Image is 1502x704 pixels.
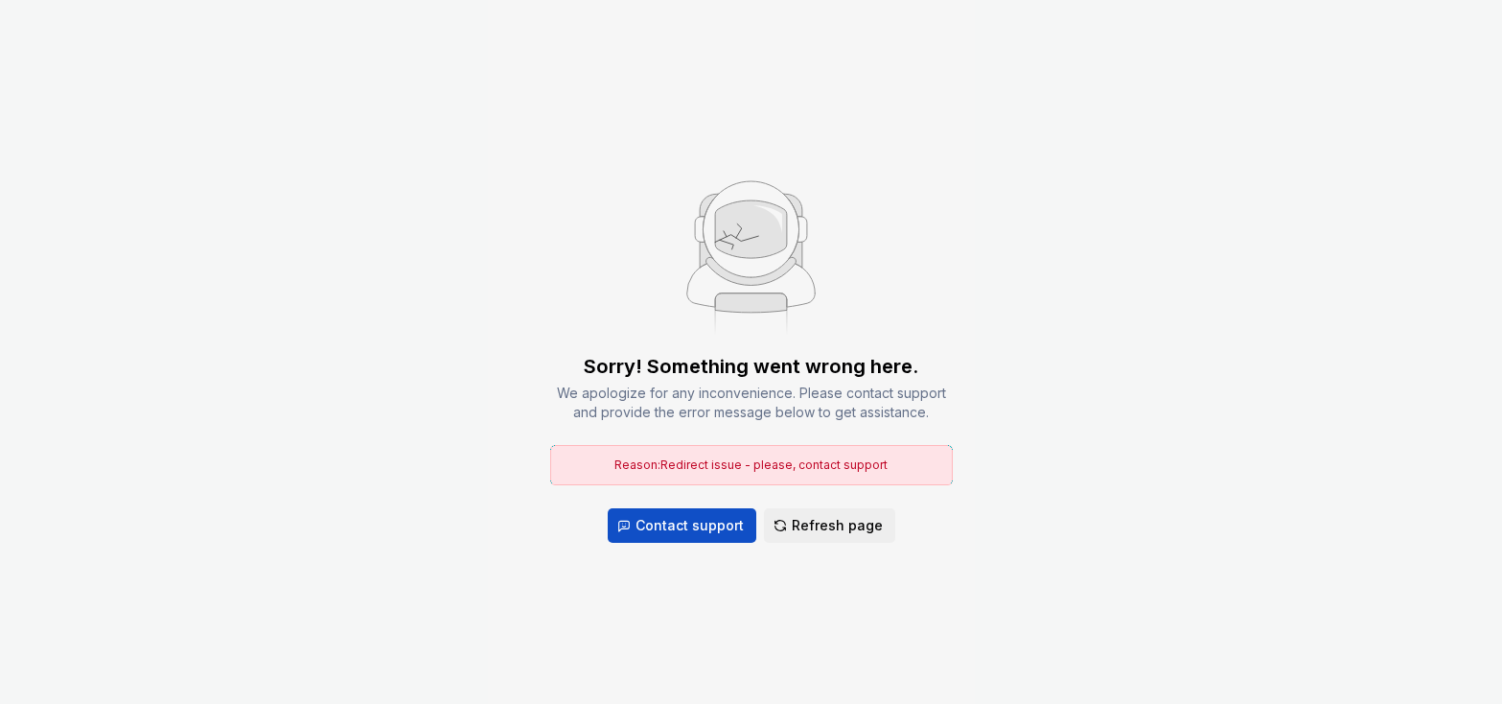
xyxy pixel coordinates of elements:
[550,384,953,422] div: We apologize for any inconvenience. Please contact support and provide the error message below to...
[608,508,756,543] button: Contact support
[635,516,744,535] span: Contact support
[614,458,888,472] span: Reason: Redirect issue - please, contact support
[764,508,895,543] button: Refresh page
[584,353,918,380] div: Sorry! Something went wrong here.
[792,516,883,535] span: Refresh page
